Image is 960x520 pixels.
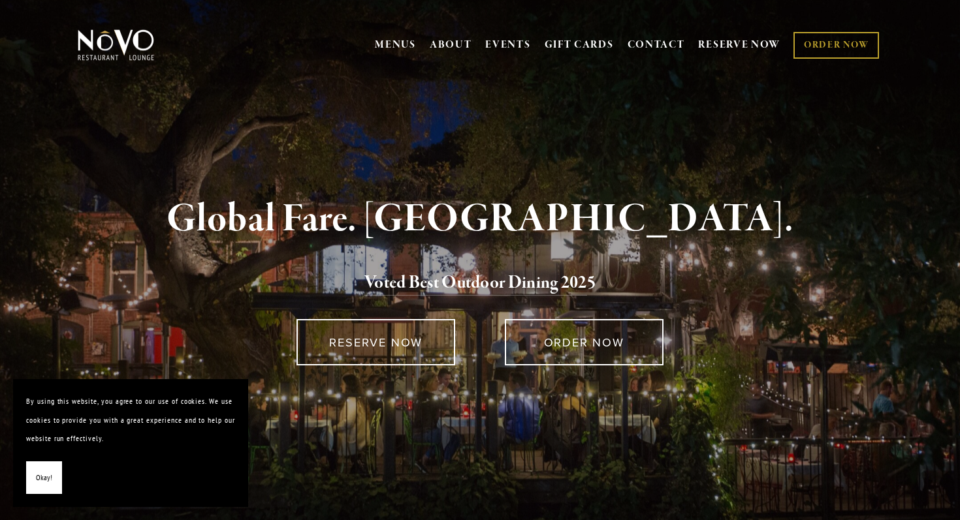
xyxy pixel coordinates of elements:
img: Novo Restaurant &amp; Lounge [75,29,157,61]
a: RESERVE NOW [698,33,780,57]
a: ORDER NOW [505,319,664,365]
p: By using this website, you agree to our use of cookies. We use cookies to provide you with a grea... [26,392,235,448]
section: Cookie banner [13,379,248,507]
span: Okay! [36,468,52,487]
a: GIFT CARDS [545,33,614,57]
button: Okay! [26,461,62,495]
a: MENUS [375,38,416,52]
a: ABOUT [430,38,472,52]
a: ORDER NOW [793,32,879,59]
a: EVENTS [485,38,530,52]
a: CONTACT [628,33,685,57]
h2: 5 [99,269,861,297]
strong: Global Fare. [GEOGRAPHIC_DATA]. [167,194,793,244]
a: Voted Best Outdoor Dining 202 [364,271,587,296]
a: RESERVE NOW [296,319,455,365]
